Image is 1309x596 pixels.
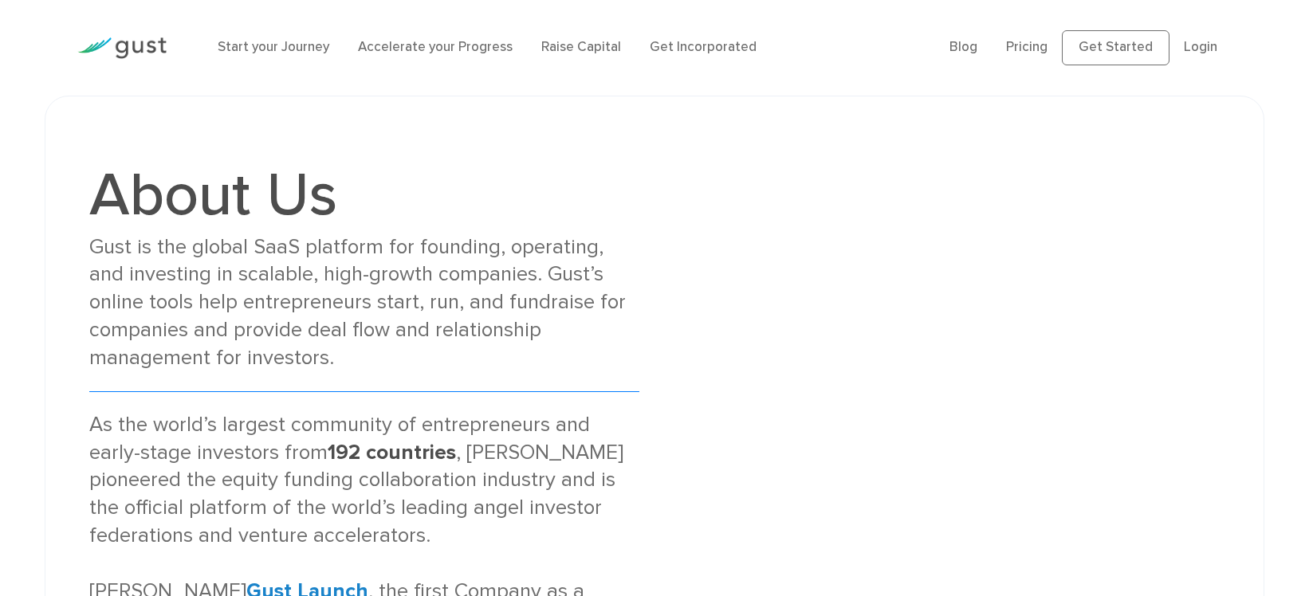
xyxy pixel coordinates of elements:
[949,39,977,55] a: Blog
[218,39,329,55] a: Start your Journey
[1006,39,1048,55] a: Pricing
[650,39,757,55] a: Get Incorporated
[89,233,639,372] div: Gust is the global SaaS platform for founding, operating, and investing in scalable, high-growth ...
[358,39,513,55] a: Accelerate your Progress
[1184,39,1217,55] a: Login
[89,165,639,225] h1: About Us
[328,440,456,465] strong: 192 countries
[541,39,621,55] a: Raise Capital
[77,37,167,59] img: Gust Logo
[1062,30,1169,65] a: Get Started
